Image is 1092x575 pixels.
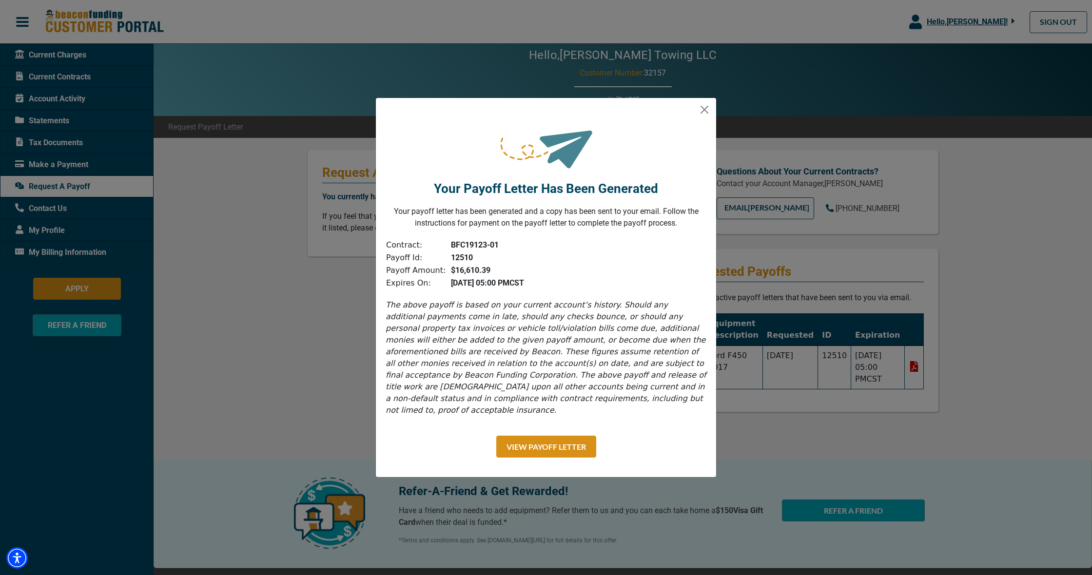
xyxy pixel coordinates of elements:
button: Close [697,102,712,117]
p: Your payoff letter has been generated and a copy has been sent to your email. Follow the instruct... [384,206,708,229]
td: Expires On: [386,277,446,289]
div: Accessibility Menu [6,547,28,569]
p: Your Payoff Letter Has Been Generated [434,179,658,198]
b: $16,610.39 [451,266,490,275]
b: [DATE] 05:00 PM CST [451,278,524,287]
b: BFC19123-01 [451,240,499,249]
b: 12510 [451,253,473,262]
td: Payoff Id: [386,251,446,264]
td: Contract: [386,239,446,251]
td: Payoff Amount: [386,264,446,277]
i: The above payoff is based on your current account’s history. Should any additional payments come ... [386,300,706,415]
img: request-sent.png [499,114,593,174]
button: View Payoff Letter [496,436,596,458]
